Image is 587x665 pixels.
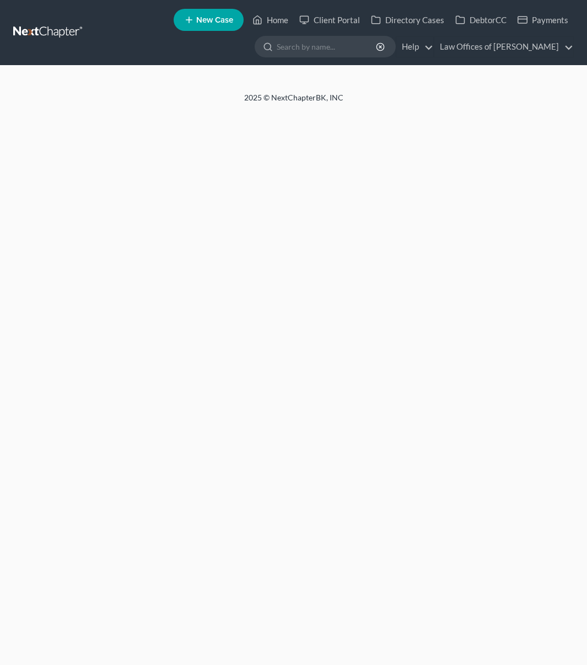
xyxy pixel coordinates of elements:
[512,10,574,30] a: Payments
[396,37,433,57] a: Help
[294,10,365,30] a: Client Portal
[434,37,573,57] a: Law Offices of [PERSON_NAME]
[450,10,512,30] a: DebtorCC
[196,16,233,24] span: New Case
[247,10,294,30] a: Home
[277,36,378,57] input: Search by name...
[29,92,558,112] div: 2025 © NextChapterBK, INC
[365,10,450,30] a: Directory Cases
